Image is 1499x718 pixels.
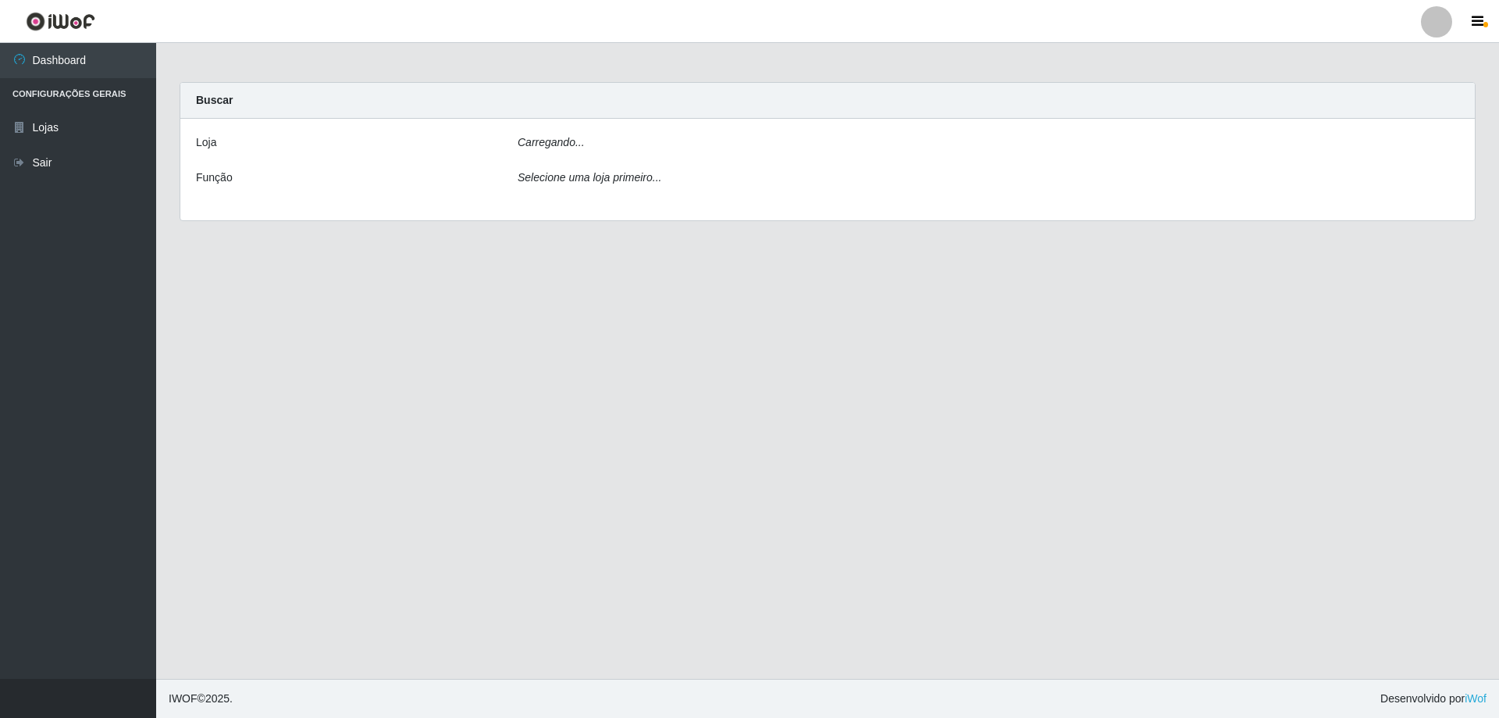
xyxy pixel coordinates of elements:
img: CoreUI Logo [26,12,95,31]
i: Carregando... [518,136,585,148]
span: Desenvolvido por [1380,691,1487,707]
label: Função [196,170,233,186]
span: © 2025 . [169,691,233,707]
label: Loja [196,134,216,151]
span: IWOF [169,692,198,705]
i: Selecione uma loja primeiro... [518,171,661,184]
a: iWof [1465,692,1487,705]
strong: Buscar [196,94,233,106]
